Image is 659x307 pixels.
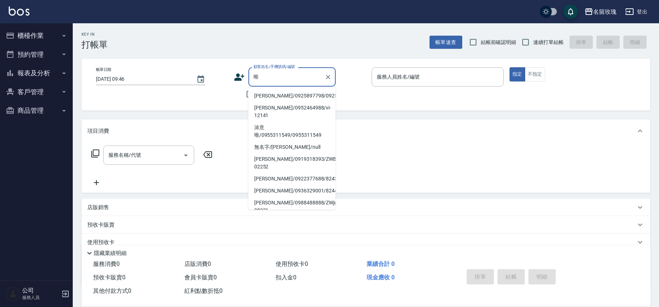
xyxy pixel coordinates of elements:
label: 帳單日期 [96,67,111,72]
button: Choose date, selected date is 2025-09-21 [192,71,209,88]
div: 預收卡販賣 [81,216,650,234]
li: 無名字/[PERSON_NAME]/null [248,141,336,153]
div: 使用預收卡 [81,234,650,251]
h3: 打帳單 [81,40,108,50]
span: 結帳前確認明細 [481,39,516,46]
li: [PERSON_NAME]/0952464988/vi-12141 [248,102,336,121]
div: 店販銷售 [81,199,650,216]
p: 使用預收卡 [87,239,115,246]
span: 其他付款方式 0 [93,287,131,294]
span: 預收卡販賣 0 [93,274,125,281]
div: 名留玫瑰 [593,7,616,16]
span: 現金應收 0 [367,274,395,281]
li: [PERSON_NAME]/0922377688/8243 [248,173,336,185]
li: 涂意唯/0955311549/0955311549 [248,121,336,141]
li: [PERSON_NAME]/0936329001/8244 [248,185,336,197]
button: Clear [323,72,333,82]
p: 店販銷售 [87,204,109,211]
span: 扣入金 0 [276,274,296,281]
span: 店販消費 0 [184,260,211,267]
button: 帳單速查 [430,36,462,49]
p: 服務人員 [22,294,59,301]
button: 指定 [510,67,525,81]
img: Logo [9,7,29,16]
button: 客戶管理 [3,83,70,101]
button: 預約管理 [3,45,70,64]
li: [PERSON_NAME]/0988488888/ZWju-08221 [248,197,336,216]
li: [PERSON_NAME]/0925897798/0925897798 [248,90,336,102]
button: 登出 [622,5,650,19]
button: save [563,4,578,19]
h5: 公司 [22,287,59,294]
span: 服務消費 0 [93,260,120,267]
button: 櫃檯作業 [3,26,70,45]
div: 項目消費 [81,119,650,143]
span: 紅利點數折抵 0 [184,287,223,294]
li: [PERSON_NAME]/0919318393/ZWBE-02252 [248,153,336,173]
button: 不指定 [525,67,545,81]
label: 顧客姓名/手機號碼/編號 [253,64,295,69]
span: 會員卡販賣 0 [184,274,217,281]
p: 項目消費 [87,127,109,135]
input: YYYY/MM/DD hh:mm [96,73,189,85]
span: 使用預收卡 0 [276,260,308,267]
button: 報表及分析 [3,64,70,83]
button: 商品管理 [3,101,70,120]
h2: Key In [81,32,108,37]
img: Person [6,287,20,301]
p: 預收卡販賣 [87,221,115,229]
span: 業績合計 0 [367,260,395,267]
button: Open [180,149,192,161]
button: 名留玫瑰 [582,4,619,19]
span: 連續打單結帳 [533,39,564,46]
p: 隱藏業績明細 [94,250,127,257]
